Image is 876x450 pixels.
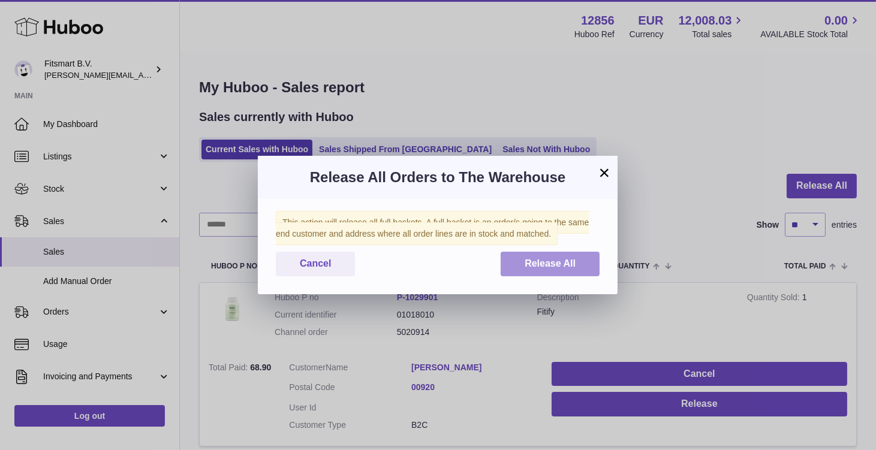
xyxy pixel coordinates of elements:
span: This action will release all full baskets. A full basket is an order/s going to the same end cust... [276,211,589,245]
span: Cancel [300,258,331,268]
button: Cancel [276,252,355,276]
button: × [597,165,612,180]
span: Release All [525,258,576,268]
button: Release All [501,252,600,276]
h3: Release All Orders to The Warehouse [276,168,600,187]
